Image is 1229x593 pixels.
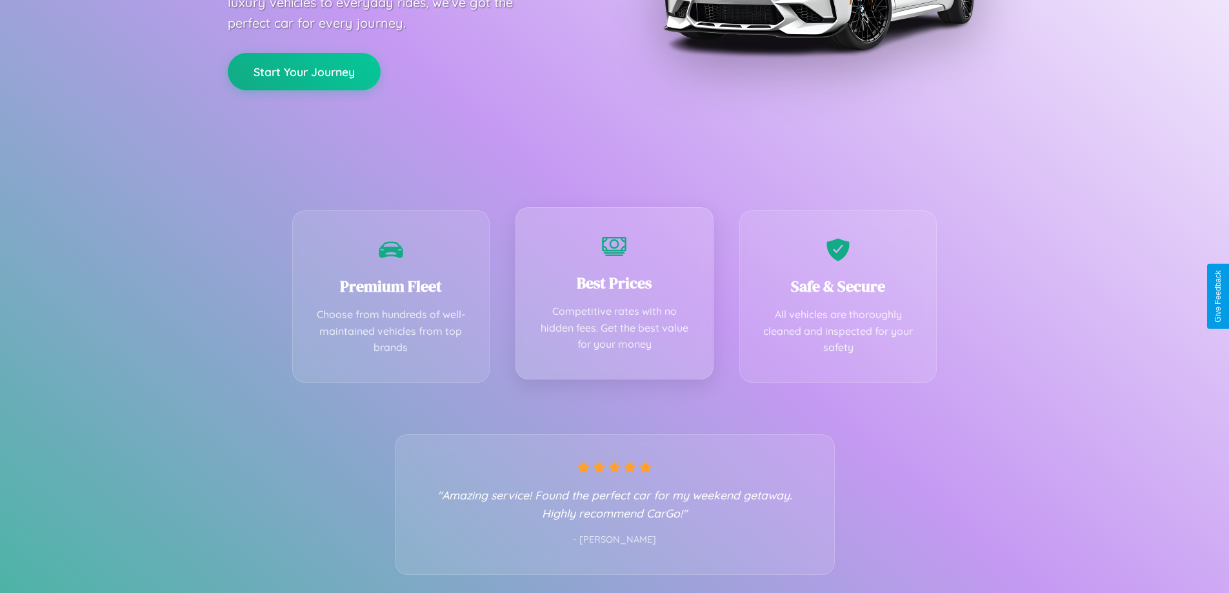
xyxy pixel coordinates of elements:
p: "Amazing service! Found the perfect car for my weekend getaway. Highly recommend CarGo!" [421,486,808,522]
h3: Safe & Secure [759,276,917,297]
div: Give Feedback [1214,270,1223,323]
p: - [PERSON_NAME] [421,532,808,548]
p: All vehicles are thoroughly cleaned and inspected for your safety [759,307,917,356]
p: Competitive rates with no hidden fees. Get the best value for your money [535,303,694,353]
h3: Best Prices [535,272,694,294]
h3: Premium Fleet [312,276,470,297]
button: Start Your Journey [228,53,381,90]
p: Choose from hundreds of well-maintained vehicles from top brands [312,307,470,356]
